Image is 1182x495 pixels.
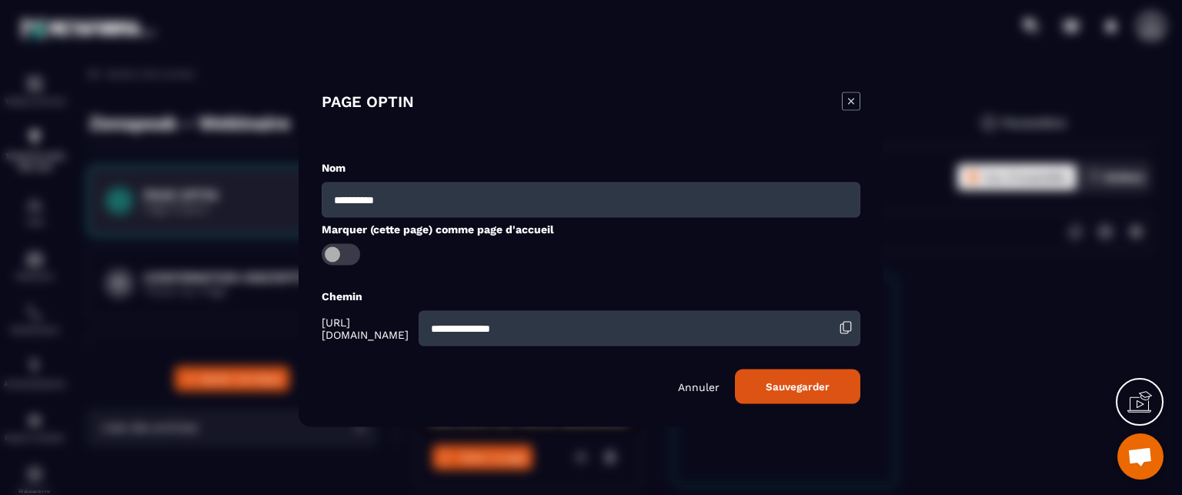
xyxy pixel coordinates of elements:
label: Chemin [322,289,362,302]
h4: PAGE OPTIN [322,92,414,113]
label: Marquer (cette page) comme page d'accueil [322,222,554,235]
button: Sauvegarder [735,369,860,403]
span: [URL][DOMAIN_NAME] [322,316,415,340]
div: Ouvrir le chat [1117,433,1164,480]
label: Nom [322,161,346,173]
p: Annuler [678,380,720,393]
